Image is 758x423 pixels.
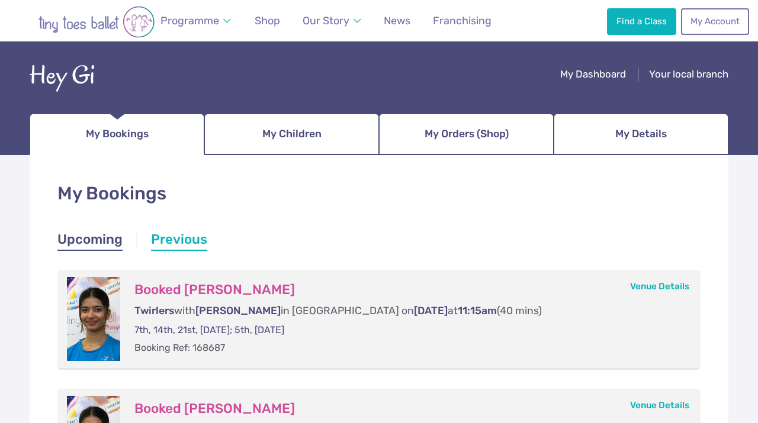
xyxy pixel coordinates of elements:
[649,68,728,83] a: Your local branch
[414,305,448,317] span: [DATE]
[134,324,677,337] p: 7th, 14th, 21st, [DATE]; 5th, [DATE]
[433,14,492,27] span: Franchising
[303,14,349,27] span: Our Story
[30,114,204,155] a: My Bookings
[14,6,179,38] img: tiny toes ballet
[560,68,626,83] a: My Dashboard
[255,14,280,27] span: Shop
[57,181,701,206] h1: My Bookings
[607,8,676,34] a: Find a Class
[384,14,410,27] span: News
[30,57,94,94] div: Hey Gi
[560,68,626,80] span: My Dashboard
[57,230,123,251] a: Upcoming
[195,305,281,317] span: [PERSON_NAME]
[681,8,749,34] a: My Account
[249,8,285,34] a: Shop
[262,124,322,144] span: My Children
[649,68,728,80] span: Your local branch
[297,8,367,34] a: Our Story
[134,282,677,298] h3: Booked [PERSON_NAME]
[379,114,554,155] a: My Orders (Shop)
[554,114,728,155] a: My Details
[86,124,149,144] span: My Bookings
[615,124,667,144] span: My Details
[458,305,497,317] span: 11:15am
[630,281,689,292] a: Venue Details
[630,400,689,411] a: Venue Details
[160,14,219,27] span: Programme
[134,305,174,317] span: Twirlers
[134,401,677,417] h3: Booked [PERSON_NAME]
[155,8,237,34] a: Programme
[204,114,379,155] a: My Children
[134,303,677,318] p: with in [GEOGRAPHIC_DATA] on at (40 mins)
[428,8,497,34] a: Franchising
[425,124,509,144] span: My Orders (Shop)
[134,341,677,354] p: Booking Ref: 168687
[378,8,416,34] a: News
